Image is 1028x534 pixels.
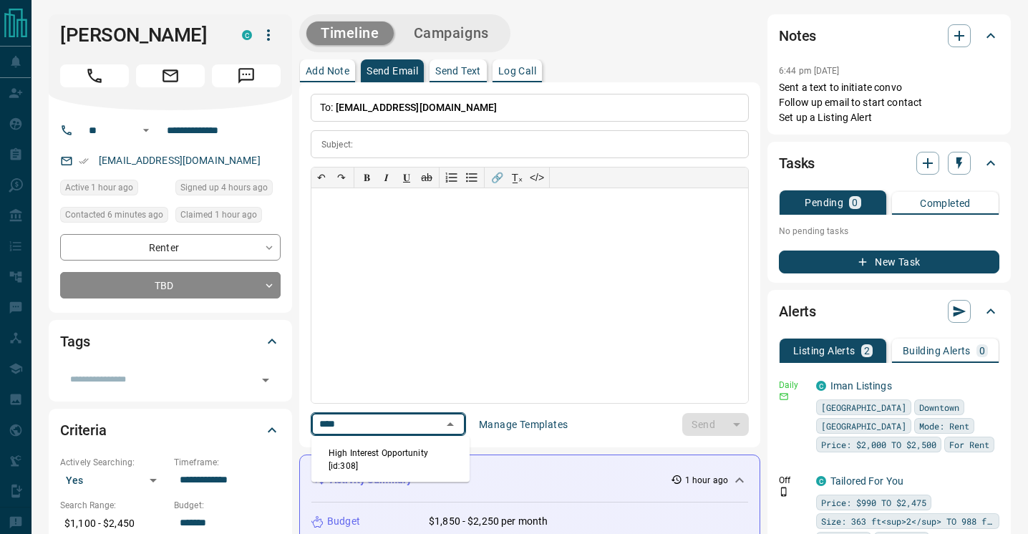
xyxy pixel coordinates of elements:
[136,64,205,87] span: Email
[779,152,815,175] h2: Tasks
[175,180,281,200] div: Sun Oct 12 2025
[779,487,789,497] svg: Push Notification Only
[816,381,826,391] div: condos.ca
[821,495,926,510] span: Price: $990 TO $2,475
[417,168,437,188] button: ab
[920,198,971,208] p: Completed
[779,19,999,53] div: Notes
[779,379,808,392] p: Daily
[321,138,353,151] p: Subject:
[779,474,808,487] p: Off
[435,66,481,76] p: Send Text
[60,24,220,47] h1: [PERSON_NAME]
[175,207,281,227] div: Sun Oct 12 2025
[403,172,410,183] span: 𝐔
[311,442,470,477] li: High Interest Opportunity [id:308]
[903,346,971,356] p: Building Alerts
[779,80,999,125] p: Sent a text to initiate convo Follow up email to start contact Set up a Listing Alert
[527,168,547,188] button: </>
[336,102,498,113] span: [EMAIL_ADDRESS][DOMAIN_NAME]
[779,220,999,242] p: No pending tasks
[137,122,155,139] button: Open
[442,168,462,188] button: Numbered list
[830,475,903,487] a: Tailored For You
[60,272,281,298] div: TBD
[816,476,826,486] div: condos.ca
[327,514,360,529] p: Budget
[60,64,129,87] span: Call
[830,380,892,392] a: Iman Listings
[919,419,969,433] span: Mode: Rent
[779,146,999,180] div: Tasks
[60,419,107,442] h2: Criteria
[306,21,394,45] button: Timeline
[919,400,959,414] span: Downtown
[306,66,349,76] p: Add Note
[242,30,252,40] div: condos.ca
[779,300,816,323] h2: Alerts
[60,330,89,353] h2: Tags
[60,180,168,200] div: Sun Oct 12 2025
[311,168,331,188] button: ↶
[331,168,351,188] button: ↷
[174,456,281,469] p: Timeframe:
[60,469,167,492] div: Yes
[685,474,728,487] p: 1 hour ago
[367,66,418,76] p: Send Email
[399,21,503,45] button: Campaigns
[60,234,281,261] div: Renter
[397,168,417,188] button: 𝐔
[462,168,482,188] button: Bullet list
[60,456,167,469] p: Actively Searching:
[805,198,843,208] p: Pending
[180,208,257,222] span: Claimed 1 hour ago
[779,66,840,76] p: 6:44 pm [DATE]
[821,514,994,528] span: Size: 363 ft<sup>2</sup> TO 988 ft<sup>2</sup>
[99,155,261,166] a: [EMAIL_ADDRESS][DOMAIN_NAME]
[421,172,432,183] s: ab
[821,400,906,414] span: [GEOGRAPHIC_DATA]
[65,208,163,222] span: Contacted 6 minutes ago
[311,467,748,493] div: Activity Summary1 hour ago
[377,168,397,188] button: 𝑰
[60,413,281,447] div: Criteria
[507,168,527,188] button: T̲ₓ
[180,180,268,195] span: Signed up 4 hours ago
[212,64,281,87] span: Message
[793,346,855,356] p: Listing Alerts
[79,156,89,166] svg: Email Verified
[682,413,749,436] div: split button
[470,413,576,436] button: Manage Templates
[779,251,999,273] button: New Task
[979,346,985,356] p: 0
[779,392,789,402] svg: Email
[779,24,816,47] h2: Notes
[949,437,989,452] span: For Rent
[821,437,936,452] span: Price: $2,000 TO $2,500
[821,419,906,433] span: [GEOGRAPHIC_DATA]
[852,198,858,208] p: 0
[311,94,749,122] p: To:
[60,499,167,512] p: Search Range:
[60,324,281,359] div: Tags
[440,414,460,435] button: Close
[357,168,377,188] button: 𝐁
[864,346,870,356] p: 2
[487,168,507,188] button: 🔗
[65,180,133,195] span: Active 1 hour ago
[498,66,536,76] p: Log Call
[60,207,168,227] div: Sun Oct 12 2025
[174,499,281,512] p: Budget:
[779,294,999,329] div: Alerts
[429,514,548,529] p: $1,850 - $2,250 per month
[256,370,276,390] button: Open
